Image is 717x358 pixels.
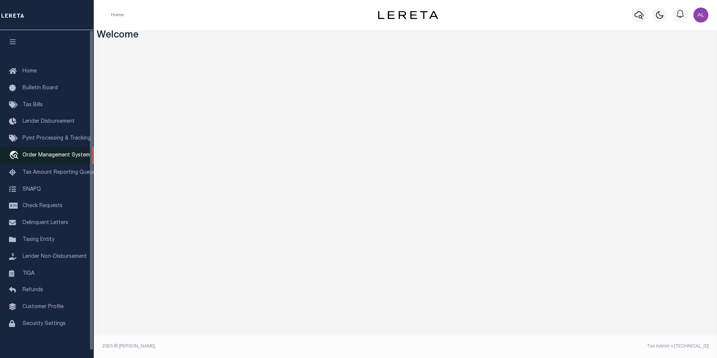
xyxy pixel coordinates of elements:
span: Delinquent Letters [22,220,68,226]
span: Tax Amount Reporting Queue [22,170,96,175]
span: Refunds [22,287,43,293]
span: Tax Bills [22,102,43,108]
span: Lender Disbursement [22,119,75,124]
span: Security Settings [22,321,66,326]
img: svg+xml;base64,PHN2ZyB4bWxucz0iaHR0cDovL3d3dy53My5vcmcvMjAwMC9zdmciIHBvaW50ZXItZXZlbnRzPSJub25lIi... [693,8,708,23]
i: travel_explore [9,151,21,161]
span: Order Management System [22,153,90,158]
span: Pymt Processing & Tracking [22,136,91,141]
span: Check Requests [22,203,63,209]
span: Bulletin Board [22,86,58,91]
div: Tax Admin v.[TECHNICAL_ID] [411,343,709,350]
div: 2025 © [PERSON_NAME]. [97,343,406,350]
span: Home [22,69,37,74]
span: TIQA [22,271,34,276]
span: Taxing Entity [22,237,54,242]
span: SNAPQ [22,187,41,192]
img: logo-dark.svg [378,11,438,19]
span: Lender Non-Disbursement [22,254,87,259]
span: Customer Profile [22,304,64,310]
li: Home [111,12,124,18]
h3: Welcome [97,30,714,42]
